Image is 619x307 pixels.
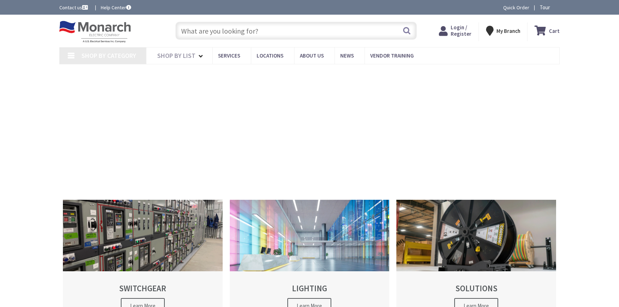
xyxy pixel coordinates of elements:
[439,24,471,37] a: Login / Register
[242,284,377,293] h2: LIGHTING
[370,52,414,59] span: Vendor Training
[300,52,324,59] span: About Us
[175,22,417,40] input: What are you looking for?
[549,24,560,37] strong: Cart
[535,24,560,37] a: Cart
[503,4,529,11] a: Quick Order
[59,21,131,43] img: Monarch Electric Company
[101,4,131,11] a: Help Center
[540,4,558,11] span: Tour
[157,51,195,60] span: Shop By List
[486,24,520,37] div: My Branch
[75,284,210,293] h2: SWITCHGEAR
[257,52,283,59] span: Locations
[59,4,89,11] a: Contact us
[451,24,471,37] span: Login / Register
[340,52,354,59] span: News
[496,28,520,34] strong: My Branch
[81,51,136,60] span: Shop By Category
[409,284,544,293] h2: SOLUTIONS
[218,52,240,59] span: Services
